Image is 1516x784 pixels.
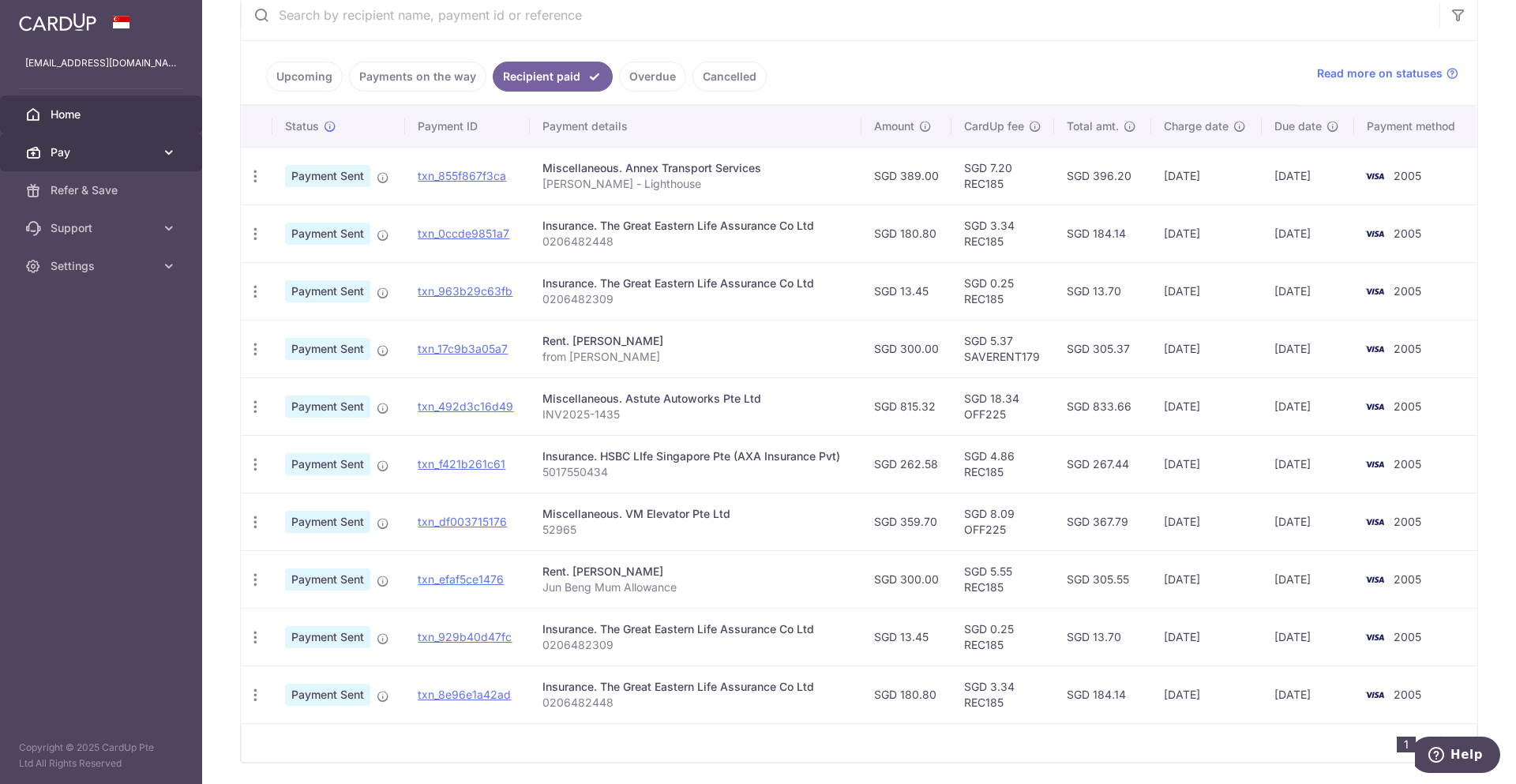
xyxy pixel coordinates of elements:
[1354,106,1477,147] th: Payment method
[542,679,849,695] div: Insurance. The Great Eastern Life Assurance Co Ltd
[285,396,370,418] span: Payment Sent
[418,284,512,298] a: txn_963b29c63fb
[1054,147,1151,204] td: SGD 396.20
[1151,262,1262,320] td: [DATE]
[418,400,513,413] a: txn_492d3c16d49
[619,62,686,92] a: Overdue
[1151,204,1262,262] td: [DATE]
[542,407,849,422] p: INV2025-1435
[418,630,512,643] a: txn_929b40d47fc
[1422,733,1441,752] a: 2
[1054,435,1151,493] td: SGD 267.44
[874,118,914,134] span: Amount
[1262,550,1354,608] td: [DATE]
[1394,688,1421,701] span: 2005
[1415,737,1500,776] iframe: Opens a widget where you can find more information
[951,320,1054,377] td: SGD 5.37 SAVERENT179
[51,182,155,198] span: Refer & Save
[861,550,951,608] td: SGD 300.00
[861,666,951,723] td: SGD 180.80
[285,223,370,245] span: Payment Sent
[542,637,849,653] p: 0206482309
[542,333,849,349] div: Rent. [PERSON_NAME]
[1394,342,1421,355] span: 2005
[1359,282,1390,301] img: Bank Card
[405,106,529,147] th: Payment ID
[285,165,370,187] span: Payment Sent
[542,506,849,522] div: Miscellaneous. VM Elevator Pte Ltd
[1262,666,1354,723] td: [DATE]
[1262,320,1354,377] td: [DATE]
[418,457,505,471] a: txn_f421b261c61
[25,55,177,71] p: [EMAIL_ADDRESS][DOMAIN_NAME]
[542,160,849,176] div: Miscellaneous. Annex Transport Services
[285,511,370,533] span: Payment Sent
[285,626,370,648] span: Payment Sent
[542,564,849,580] div: Rent. [PERSON_NAME]
[951,550,1054,608] td: SGD 5.55 REC185
[1151,435,1262,493] td: [DATE]
[951,204,1054,262] td: SGD 3.34 REC185
[861,320,951,377] td: SGD 300.00
[692,62,767,92] a: Cancelled
[1262,377,1354,435] td: [DATE]
[1394,457,1421,471] span: 2005
[951,377,1054,435] td: SGD 18.34 OFF225
[1151,550,1262,608] td: [DATE]
[1054,204,1151,262] td: SGD 184.14
[951,147,1054,204] td: SGD 7.20 REC185
[493,62,613,92] a: Recipient paid
[542,522,849,538] p: 52965
[861,493,951,550] td: SGD 359.70
[861,204,951,262] td: SGD 180.80
[1262,147,1354,204] td: [DATE]
[861,147,951,204] td: SGD 389.00
[1262,608,1354,666] td: [DATE]
[285,338,370,360] span: Payment Sent
[51,220,155,236] span: Support
[1151,147,1262,204] td: [DATE]
[1054,666,1151,723] td: SGD 184.14
[418,227,509,240] a: txn_0ccde9851a7
[951,608,1054,666] td: SGD 0.25 REC185
[542,176,849,192] p: [PERSON_NAME] - Lighthouse
[1151,666,1262,723] td: [DATE]
[285,684,370,706] span: Payment Sent
[1262,435,1354,493] td: [DATE]
[542,695,849,711] p: 0206482448
[418,515,507,528] a: txn_df003715176
[1394,284,1421,298] span: 2005
[1359,397,1390,416] img: Bank Card
[418,342,508,355] a: txn_17c9b3a05a7
[1054,320,1151,377] td: SGD 305.37
[1274,118,1322,134] span: Due date
[1262,493,1354,550] td: [DATE]
[418,169,506,182] a: txn_855f867f3ca
[1394,227,1421,240] span: 2005
[1151,320,1262,377] td: [DATE]
[1054,262,1151,320] td: SGD 13.70
[861,435,951,493] td: SGD 262.58
[1394,400,1421,413] span: 2005
[1359,512,1390,531] img: Bank Card
[51,144,155,160] span: Pay
[1359,570,1390,589] img: Bank Card
[861,608,951,666] td: SGD 13.45
[1151,608,1262,666] td: [DATE]
[1359,339,1390,358] img: Bank Card
[1262,262,1354,320] td: [DATE]
[1359,455,1390,474] img: Bank Card
[1359,685,1390,704] img: Bank Card
[542,291,849,307] p: 0206482309
[951,666,1054,723] td: SGD 3.34 REC185
[1054,550,1151,608] td: SGD 305.55
[51,258,155,274] span: Settings
[542,448,849,464] div: Insurance. HSBC LIfe Singapore Pte (AXA Insurance Pvt)
[1054,493,1151,550] td: SGD 367.79
[1164,118,1229,134] span: Charge date
[285,280,370,302] span: Payment Sent
[285,118,319,134] span: Status
[1359,628,1390,647] img: Bank Card
[1317,66,1443,81] span: Read more on statuses
[1394,630,1421,643] span: 2005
